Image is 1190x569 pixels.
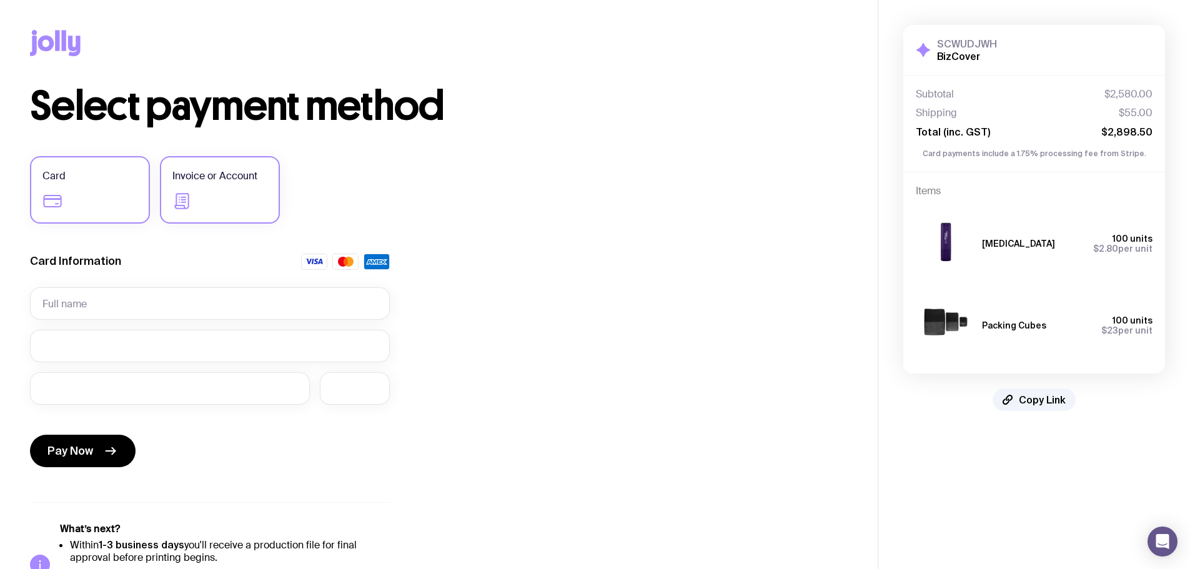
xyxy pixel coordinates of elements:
iframe: Secure CVC input frame [332,382,377,394]
div: Open Intercom Messenger [1148,527,1178,557]
span: Pay Now [47,443,93,458]
span: Subtotal [916,88,954,101]
span: Shipping [916,107,957,119]
span: Copy Link [1019,393,1066,406]
span: $2,580.00 [1104,88,1153,101]
span: $2.80 [1093,244,1118,254]
h1: Select payment method [30,86,848,126]
span: Card [42,169,66,184]
button: Pay Now [30,435,136,467]
span: per unit [1101,325,1153,335]
span: $23 [1101,325,1118,335]
strong: 1-3 business days [99,539,184,550]
span: 100 units [1113,315,1153,325]
iframe: Secure expiration date input frame [42,382,297,394]
span: per unit [1093,244,1153,254]
span: 100 units [1113,234,1153,244]
h5: What’s next? [60,523,390,535]
iframe: Secure card number input frame [42,340,377,352]
label: Card Information [30,254,121,269]
li: Within you'll receive a production file for final approval before printing begins. [70,538,390,564]
h3: SCWUDJWH [937,37,997,50]
h3: Packing Cubes [982,320,1046,330]
h3: [MEDICAL_DATA] [982,239,1055,249]
span: Invoice or Account [172,169,257,184]
span: $55.00 [1119,107,1153,119]
h4: Items [916,185,1153,197]
h2: BizCover [937,50,997,62]
span: Total (inc. GST) [916,126,990,138]
p: Card payments include a 1.75% processing fee from Stripe. [916,148,1153,159]
input: Full name [30,287,390,320]
span: $2,898.50 [1101,126,1153,138]
button: Copy Link [993,388,1076,411]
